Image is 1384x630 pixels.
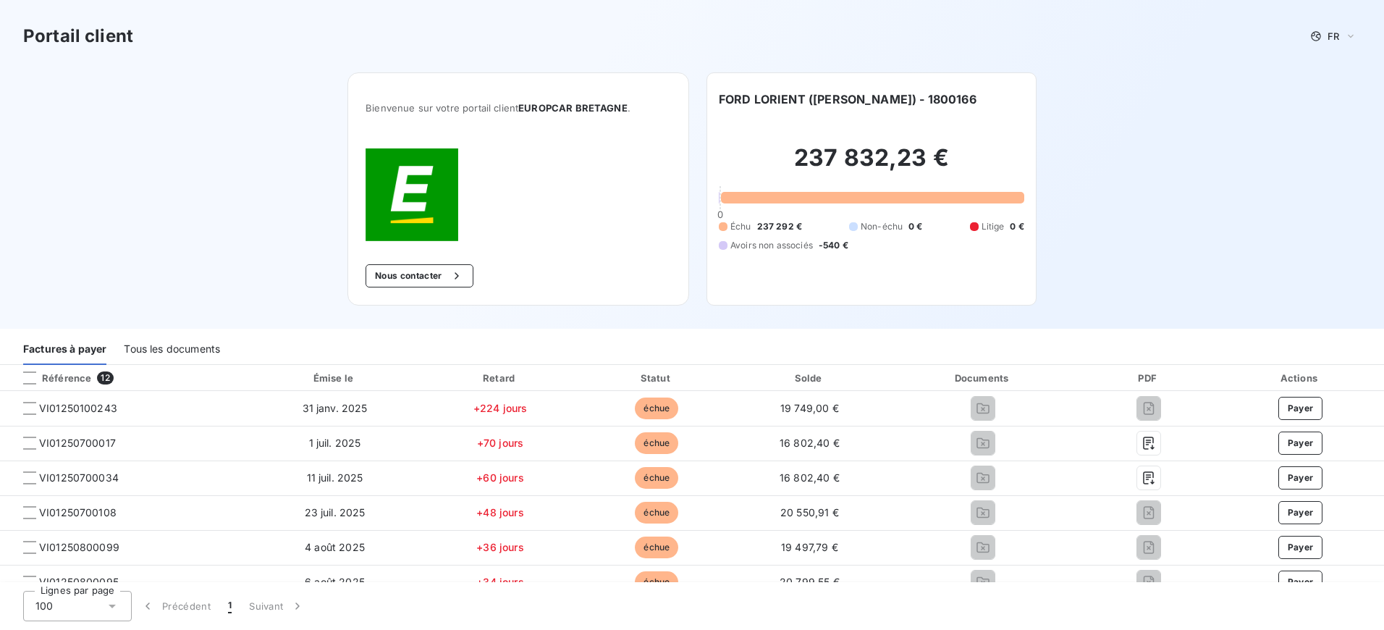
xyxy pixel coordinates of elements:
[476,541,523,553] span: +36 jours
[23,335,106,365] div: Factures à payer
[12,371,91,385] div: Référence
[307,471,363,484] span: 11 juil. 2025
[366,148,458,241] img: Company logo
[219,591,240,621] button: 1
[473,402,528,414] span: +224 jours
[476,506,523,518] span: +48 jours
[1278,397,1323,420] button: Payer
[39,540,119,555] span: VI01250800099
[476,576,523,588] span: +34 jours
[1278,536,1323,559] button: Payer
[819,239,848,252] span: -540 €
[780,471,840,484] span: 16 802,40 €
[1278,501,1323,524] button: Payer
[635,571,678,593] span: échue
[635,537,678,558] span: échue
[888,371,1079,385] div: Documents
[780,437,840,449] span: 16 802,40 €
[1084,371,1214,385] div: PDF
[757,220,802,233] span: 237 292 €
[240,591,313,621] button: Suivant
[251,371,418,385] div: Émise le
[737,371,882,385] div: Solde
[518,102,628,114] span: EUROPCAR BRETAGNE
[1278,466,1323,490] button: Payer
[780,576,840,588] span: 20 799,55 €
[635,398,678,419] span: échue
[477,437,523,449] span: +70 jours
[730,220,751,233] span: Échu
[781,541,838,553] span: 19 497,79 €
[132,591,219,621] button: Précédent
[730,239,813,252] span: Avoirs non associés
[366,264,473,287] button: Nous contacter
[982,220,1005,233] span: Litige
[1278,432,1323,455] button: Payer
[1278,571,1323,594] button: Payer
[635,432,678,454] span: échue
[861,220,903,233] span: Non-échu
[1328,30,1339,42] span: FR
[305,541,365,553] span: 4 août 2025
[39,401,117,416] span: VI01250100243
[303,402,368,414] span: 31 janv. 2025
[39,575,119,589] span: VI01250800095
[1010,220,1024,233] span: 0 €
[582,371,731,385] div: Statut
[305,576,365,588] span: 6 août 2025
[97,371,113,385] span: 12
[228,599,232,613] span: 1
[717,209,723,220] span: 0
[719,91,976,108] h6: FORD LORIENT ([PERSON_NAME]) - 1800166
[1220,371,1381,385] div: Actions
[309,437,361,449] span: 1 juil. 2025
[39,436,116,450] span: VI01250700017
[635,502,678,524] span: échue
[39,505,117,520] span: VI01250700108
[780,506,839,518] span: 20 550,91 €
[780,402,839,414] span: 19 749,00 €
[23,23,133,49] h3: Portail client
[39,471,119,485] span: VI01250700034
[305,506,366,518] span: 23 juil. 2025
[366,102,671,114] span: Bienvenue sur votre portail client .
[35,599,53,613] span: 100
[635,467,678,489] span: échue
[424,371,577,385] div: Retard
[719,143,1024,187] h2: 237 832,23 €
[476,471,523,484] span: +60 jours
[124,335,220,365] div: Tous les documents
[908,220,922,233] span: 0 €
